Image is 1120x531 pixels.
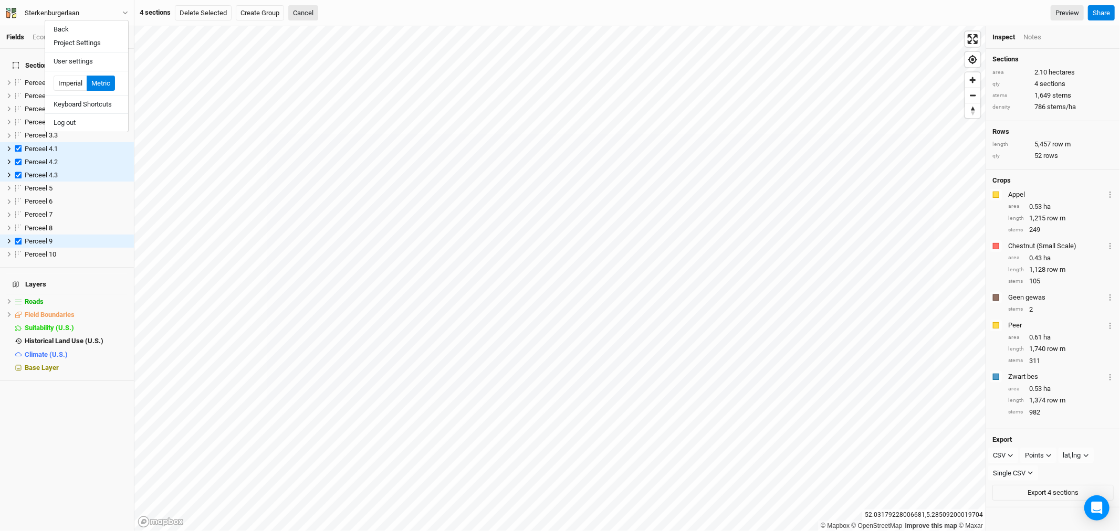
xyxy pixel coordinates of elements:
div: length [1008,397,1024,405]
div: 4 [992,79,1114,89]
div: stems [1008,278,1024,285]
div: 249 [1008,225,1114,235]
span: Suitability (U.S.) [25,324,74,332]
div: Perceel 3.2 [25,118,128,126]
span: sections [1040,79,1065,89]
div: Inspect [992,33,1015,42]
div: Sterkenburgerlaan [25,8,79,18]
div: length [1008,215,1024,222]
button: lat,lng [1059,448,1094,463]
button: Log out [45,116,128,130]
div: Perceel 7 [25,210,128,219]
span: Climate (U.S.) [25,351,68,358]
span: Perceel 4.1 [25,145,58,153]
div: 52.03179228006681 , 5.28509200019704 [862,509,986,521]
div: 2 [1008,305,1114,314]
a: Fields [6,33,24,41]
div: Suitability (U.S.) [25,324,128,332]
button: Keyboard Shortcuts [45,98,128,111]
button: Sterkenburgerlaan [5,7,129,19]
div: Perceel 9 [25,237,128,246]
div: Perceel 4.1 [25,145,128,153]
a: Improve this map [905,522,957,529]
button: User settings [45,55,128,68]
div: area [1008,254,1024,262]
button: Points [1020,448,1056,463]
span: ha [1043,253,1051,263]
span: Base Layer [25,364,59,371]
span: Perceel 7 [25,210,53,218]
span: row m [1052,140,1071,149]
a: Mapbox [821,522,850,529]
div: Geen gewas [1008,293,1105,302]
div: stems [992,92,1029,100]
button: Create Group [236,5,284,21]
button: Back [45,23,128,36]
span: rows [1043,151,1058,161]
button: Crop Usage [1107,371,1114,383]
a: Mapbox logo [138,516,184,528]
button: Crop Usage [1107,240,1114,252]
h4: Crops [992,176,1011,185]
div: qty [992,80,1029,88]
div: 105 [1008,277,1114,286]
div: 0.43 [1008,253,1114,263]
div: Roads [25,298,128,306]
div: 1,740 [1008,344,1114,354]
button: Zoom in [965,72,980,88]
div: Perceel 2 [25,92,128,100]
h4: Export [992,436,1114,444]
div: stems [1008,408,1024,416]
a: OpenStreetMap [852,522,903,529]
div: Perceel 1 [25,79,128,87]
div: qty [992,152,1029,160]
div: CSV [993,450,1006,461]
div: Field Boundaries [25,311,128,319]
button: CSV [988,448,1018,463]
span: Perceel 10 [25,250,56,258]
div: 1,374 [1008,396,1114,405]
div: stems [1008,226,1024,234]
div: lat,lng [1063,450,1081,461]
span: Perceel 5 [25,184,53,192]
div: length [992,141,1029,148]
div: 1,649 [992,91,1114,100]
div: length [1008,266,1024,274]
div: area [992,69,1029,77]
button: Export 4 sections [992,485,1114,501]
span: Perceel 3.1 [25,105,58,113]
button: Crop Usage [1107,188,1114,200]
button: Zoom out [965,88,980,103]
span: Sections [13,61,51,70]
span: Perceel 8 [25,224,53,232]
h4: Sections [992,55,1114,63]
span: ha [1043,202,1051,211]
div: Perceel 5 [25,184,128,193]
span: Perceel 6 [25,197,53,205]
div: Economics [33,33,66,42]
a: Maxar [959,522,983,529]
div: Chestnut (Small Scale) [1008,241,1105,251]
button: Find my location [965,52,980,67]
h4: Rows [992,128,1114,136]
div: area [1008,334,1024,342]
span: Perceel 3.3 [25,131,58,139]
span: Field Boundaries [25,311,75,318]
div: stems [1008,357,1024,365]
div: stems [1008,305,1024,313]
a: Preview [1051,5,1084,21]
button: Project Settings [45,36,128,50]
div: 786 [992,102,1114,112]
span: row m [1047,396,1065,405]
button: Crop Usage [1107,320,1114,332]
div: 0.53 [1008,202,1114,211]
div: Perceel 3.1 [25,105,128,113]
div: Perceel 4.3 [25,171,128,179]
span: row m [1047,344,1065,354]
button: Enter fullscreen [965,31,980,47]
span: Perceel 4.3 [25,171,58,179]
